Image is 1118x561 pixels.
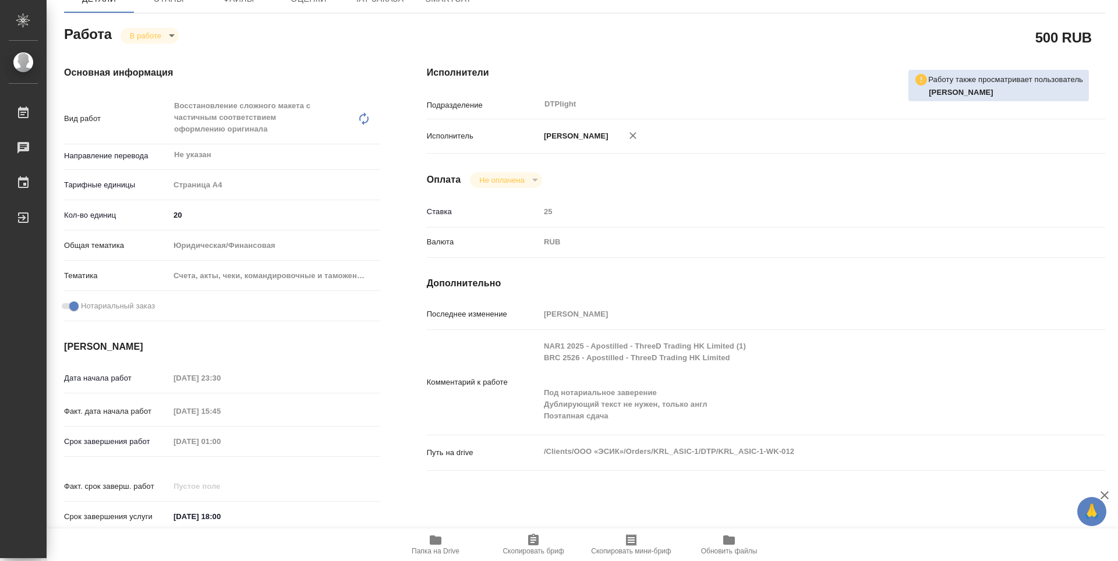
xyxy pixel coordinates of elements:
p: Общая тематика [64,240,169,251]
button: В работе [126,31,165,41]
h4: Дополнительно [427,276,1105,290]
button: Обновить файлы [680,528,778,561]
h4: Исполнители [427,66,1105,80]
p: Срок завершения работ [64,436,169,448]
p: Дата начала работ [64,372,169,384]
h4: Основная информация [64,66,380,80]
p: Исполнитель [427,130,540,142]
b: [PERSON_NAME] [929,88,993,97]
div: В работе [470,172,542,188]
div: В работе [121,28,179,44]
h2: 500 RUB [1035,27,1092,47]
div: Юридическая/Финансовая [169,236,380,255]
p: Валюта [427,236,540,248]
span: 🙏 [1082,499,1102,524]
input: Пустое поле [169,370,271,386]
input: Пустое поле [540,203,1049,220]
textarea: /Clients/ООО «ЭСИК»/Orders/KRL_ASIC-1/DTP/KRL_ASIC-1-WK-012 [540,442,1049,461]
input: Пустое поле [169,433,271,450]
p: Факт. срок заверш. работ [64,481,169,492]
p: Гузов Марк [929,87,1083,98]
button: Скопировать мини-бриф [582,528,680,561]
p: Работу также просматривает пользователь [928,74,1083,86]
p: Последнее изменение [427,308,540,320]
input: Пустое поле [169,403,271,420]
button: Папка на Drive [387,528,484,561]
p: Кол-во единиц [64,210,169,221]
span: Скопировать мини-бриф [591,547,671,555]
p: Вид работ [64,113,169,125]
p: Ставка [427,206,540,218]
p: Тарифные единицы [64,179,169,191]
p: Подразделение [427,100,540,111]
span: Папка на Drive [412,547,459,555]
p: Срок завершения услуги [64,511,169,523]
h4: [PERSON_NAME] [64,340,380,354]
p: Направление перевода [64,150,169,162]
h4: Оплата [427,173,461,187]
p: Факт. дата начала работ [64,406,169,417]
p: Тематика [64,270,169,282]
input: ✎ Введи что-нибудь [169,207,380,223]
input: ✎ Введи что-нибудь [169,508,271,525]
input: Пустое поле [169,478,271,495]
p: Путь на drive [427,447,540,459]
span: Нотариальный заказ [81,300,155,312]
textarea: NAR1 2025 - Apostilled - ThreeD Trading HK Limited (1) BRC 2526 - Apostilled - ThreeD Trading HK ... [540,336,1049,426]
h2: Работа [64,23,112,44]
button: 🙏 [1077,497,1106,526]
input: Пустое поле [540,306,1049,322]
button: Скопировать бриф [484,528,582,561]
button: Не оплачена [476,175,528,185]
div: Страница А4 [169,175,380,195]
span: Обновить файлы [701,547,758,555]
div: RUB [540,232,1049,252]
button: Удалить исполнителя [620,123,646,148]
span: Скопировать бриф [503,547,564,555]
p: Комментарий к работе [427,377,540,388]
div: Счета, акты, чеки, командировочные и таможенные документы [169,266,380,286]
p: [PERSON_NAME] [540,130,608,142]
